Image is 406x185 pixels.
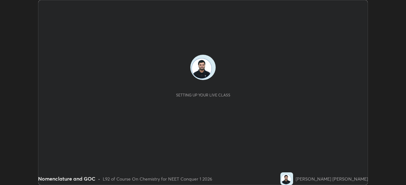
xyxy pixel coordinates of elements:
[98,176,100,182] div: •
[176,93,230,97] div: Setting up your live class
[190,55,216,80] img: 9bacbe2b33384c509b0da76cea644c4d.jpg
[38,175,95,182] div: Nomenclature and GOC
[103,176,212,182] div: L92 of Course On Chemistry for NEET Conquer 1 2026
[280,172,293,185] img: 9bacbe2b33384c509b0da76cea644c4d.jpg
[296,176,368,182] div: [PERSON_NAME] [PERSON_NAME]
